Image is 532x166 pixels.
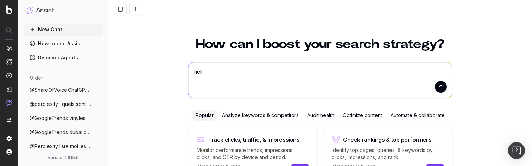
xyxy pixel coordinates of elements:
[24,113,103,124] button: @GoogleTrends vinyles
[197,147,309,161] p: Monitor performance trends, impressions, clicks, and CTR by device and period.
[24,84,103,96] button: @ShareOfVoice.ChatGPT for "Where can I f
[7,118,11,123] img: Switch project
[30,143,91,150] span: @Perplexity liste moi les personnalités
[27,155,100,160] div: version: 1.615.0
[6,5,12,14] img: Botify logo
[24,38,103,49] a: How to use Assist
[6,149,12,155] img: My account
[24,52,103,63] a: Discover Agents
[208,137,300,142] div: Track clicks, traffic, & impressions
[24,24,103,35] button: New Chat
[508,142,525,159] div: Open Intercom Messenger
[24,98,103,110] button: @perplexity : quels sont les vetements l
[27,6,100,15] button: Assist
[332,147,444,161] p: Identify top pages, queries, & keywords by clicks, impressions, and rank.
[24,127,103,138] button: @GoogleTrends dubai chocolate
[343,137,432,142] div: Check rankings & top performers
[27,7,33,14] img: Assist
[188,62,452,98] textarea: hel
[6,100,12,106] img: Assist
[188,38,452,51] h1: How can I boost your search strategy?
[36,6,54,15] h1: Assist
[338,110,386,121] div: Optimize content
[6,59,12,65] img: Intelligence
[30,87,91,94] span: @ShareOfVoice.ChatGPT for "Where can I f
[30,75,43,82] span: older
[191,110,218,121] div: Popular
[30,115,85,122] span: @GoogleTrends vinyles
[386,110,449,121] div: Automate & collaborate
[303,110,338,121] div: Audit health
[30,129,91,136] span: @GoogleTrends dubai chocolate
[6,86,12,92] img: Studio
[6,136,12,141] img: Setting
[24,141,103,152] button: @Perplexity liste moi les personnalités
[218,110,303,121] div: Analyze keywords & competitors
[6,72,12,78] img: Activation
[30,101,91,108] span: @perplexity : quels sont les vetements l
[6,45,12,51] img: Analytics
